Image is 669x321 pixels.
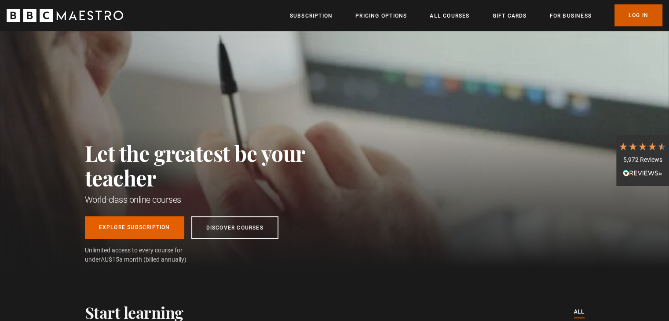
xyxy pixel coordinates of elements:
span: Unlimited access to every course for under a month (billed annually) [85,246,204,264]
div: 5,972 ReviewsRead All Reviews [616,135,669,186]
a: Subscription [290,11,333,20]
a: Explore Subscription [85,216,184,239]
svg: BBC Maestro [7,9,123,22]
a: Discover Courses [191,216,278,239]
a: For business [549,11,591,20]
img: REVIEWS.io [623,170,662,176]
a: All Courses [430,11,469,20]
div: 4.7 Stars [618,142,667,151]
div: 5,972 Reviews [618,156,667,164]
a: Gift Cards [492,11,526,20]
span: AU$15 [101,256,119,263]
div: Read All Reviews [618,169,667,179]
a: Pricing Options [355,11,407,20]
h1: World-class online courses [85,193,344,206]
a: Log In [614,4,662,26]
nav: Primary [290,4,662,26]
h2: Let the greatest be your teacher [85,141,344,190]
